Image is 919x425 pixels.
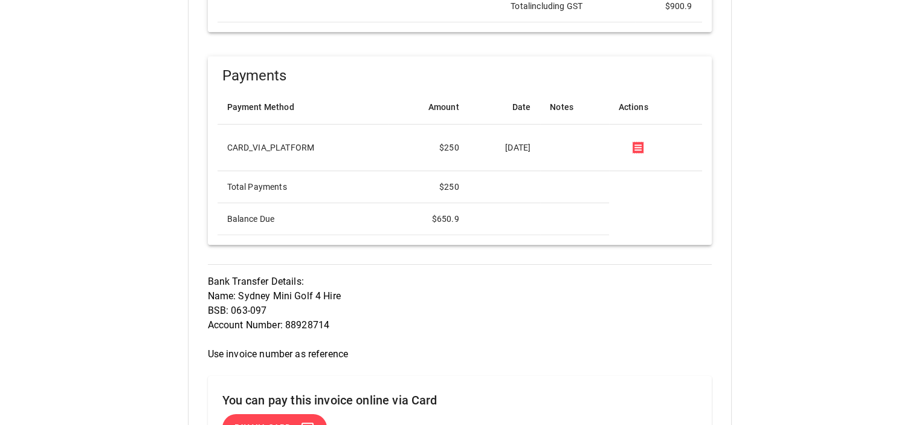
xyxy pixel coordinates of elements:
td: $ 250 [389,125,469,171]
th: Notes [540,90,608,125]
p: Bank Transfer Details: Name: Sydney Mini Golf 4 Hire BSB: 063-097 Account Number: 88928714 Use in... [208,274,712,362]
h6: You can pay this invoice online via Card [222,391,697,410]
td: $ 650.9 [389,203,469,235]
td: CARD_VIA_PLATFORM [218,125,389,171]
th: Date [469,90,541,125]
th: Actions [609,90,702,125]
td: [DATE] [469,125,541,171]
td: Balance Due [218,203,389,235]
h5: Payments [222,66,702,85]
td: Total Payments [218,171,389,203]
td: $ 250 [389,171,469,203]
th: Payment Method [218,90,389,125]
th: Amount [389,90,469,125]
